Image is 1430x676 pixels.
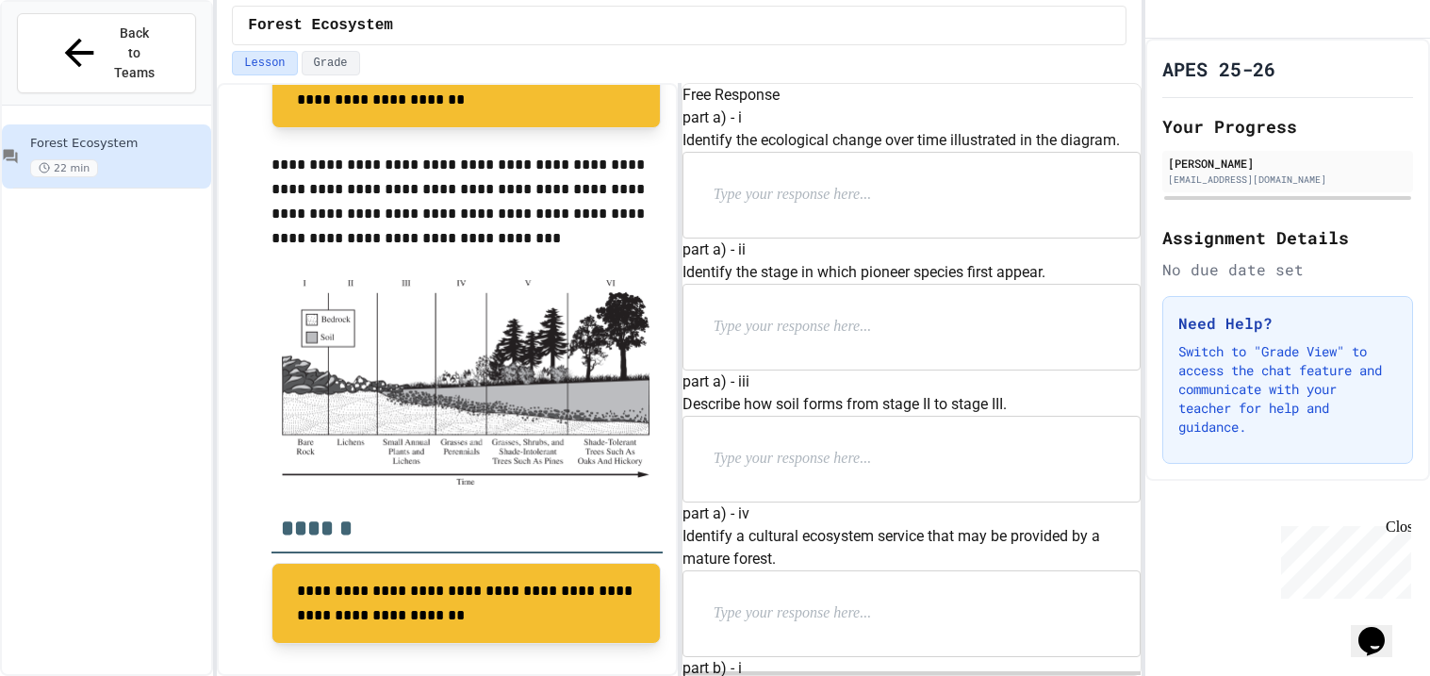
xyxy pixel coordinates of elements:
p: Describe how soil forms from stage II to stage III. [682,393,1141,416]
button: Grade [302,51,360,75]
div: Chat with us now!Close [8,8,130,120]
button: Lesson [232,51,297,75]
span: 22 min [30,159,98,177]
h1: APES 25-26 [1162,56,1275,82]
h6: Free Response [682,84,1141,107]
span: Forest Ecosystem [30,136,207,152]
span: Back to Teams [112,24,156,83]
h3: Need Help? [1178,312,1397,335]
div: No due date set [1162,258,1413,281]
p: Identify the stage in which pioneer species first appear. [682,261,1141,284]
p: Identify a cultural ecosystem service that may be provided by a mature forest. [682,525,1141,570]
button: Back to Teams [17,13,196,93]
p: Identify the ecological change over time illustrated in the diagram. [682,129,1141,152]
h6: part a) - ii [682,239,1141,261]
span: Forest Ecosystem [248,14,393,37]
p: Switch to "Grade View" to access the chat feature and communicate with your teacher for help and ... [1178,342,1397,437]
h6: part a) - iv [682,503,1141,525]
h2: Assignment Details [1162,224,1413,251]
div: [EMAIL_ADDRESS][DOMAIN_NAME] [1168,173,1407,187]
iframe: chat widget [1274,519,1411,599]
h2: Your Progress [1162,113,1413,140]
iframe: chat widget [1351,601,1411,657]
div: [PERSON_NAME] [1168,155,1407,172]
h6: part a) - iii [682,371,1141,393]
h6: part a) - i [682,107,1141,129]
